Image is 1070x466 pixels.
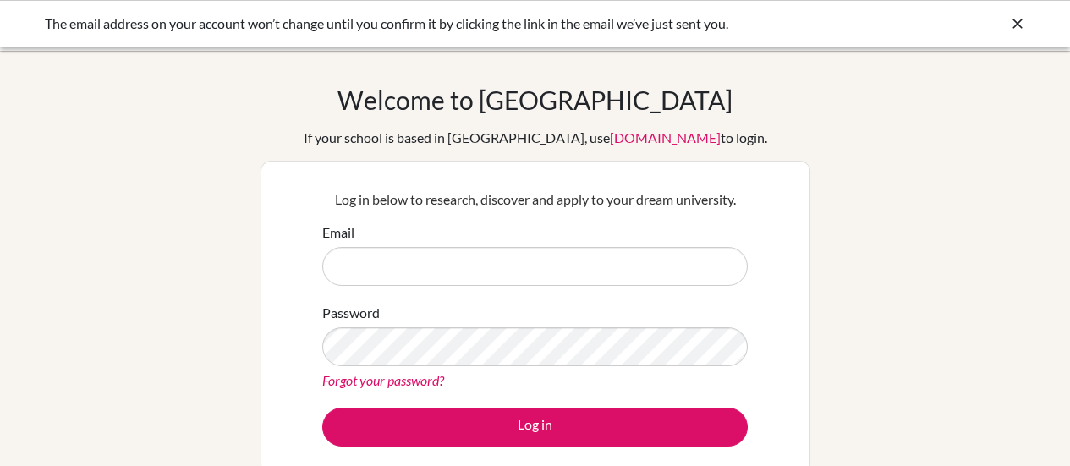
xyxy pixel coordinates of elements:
label: Password [322,303,380,323]
label: Email [322,222,354,243]
div: If your school is based in [GEOGRAPHIC_DATA], use to login. [304,128,767,148]
div: The email address on your account won’t change until you confirm it by clicking the link in the e... [45,14,772,34]
a: Forgot your password? [322,372,444,388]
p: Log in below to research, discover and apply to your dream university. [322,189,748,210]
h1: Welcome to [GEOGRAPHIC_DATA] [337,85,733,115]
button: Log in [322,408,748,447]
a: [DOMAIN_NAME] [610,129,721,145]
